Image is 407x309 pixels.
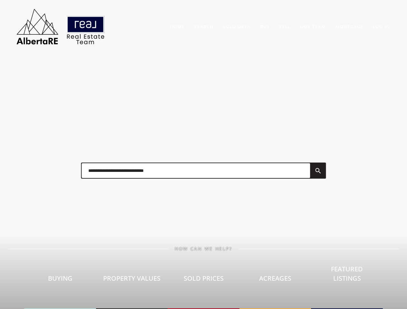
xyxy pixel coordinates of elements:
[12,6,109,47] img: AlbertaRE Real Estate Team | Real Broker
[184,274,224,283] span: Sold Prices
[223,23,250,30] a: Sold Data
[279,23,290,30] a: Sell
[170,23,185,30] a: Home
[194,23,213,30] a: Search
[373,23,390,30] a: Log In
[259,274,291,283] span: Acreages
[260,23,270,30] a: Buy
[24,251,96,309] a: Buying
[96,251,168,309] a: Property Values
[331,265,363,283] span: Featured Listings
[168,251,239,309] a: Sold Prices
[311,242,383,309] a: Featured Listings
[48,274,73,283] span: Buying
[103,274,160,283] span: Property Values
[335,23,363,30] a: Mortgage
[300,23,326,30] a: Our Team
[239,251,311,309] a: Acreages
